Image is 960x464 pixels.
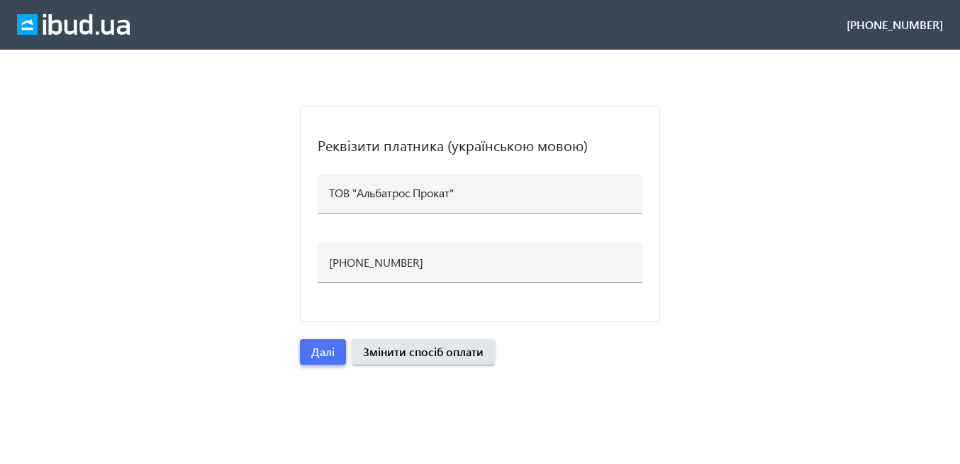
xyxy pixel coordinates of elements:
img: ibud_full_logo_white.svg [17,14,130,35]
button: Змінити спосіб оплати [352,339,495,365]
h2: Реквізити платника (українською мовою) [318,135,642,155]
div: [PHONE_NUMBER] [847,17,943,33]
span: Далі [311,344,335,360]
span: Змінити спосіб оплати [363,344,484,360]
input: Телефон для податкової накладної [329,255,631,270]
button: Далі [300,339,346,365]
input: Повна юридична назва організації [329,185,631,200]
